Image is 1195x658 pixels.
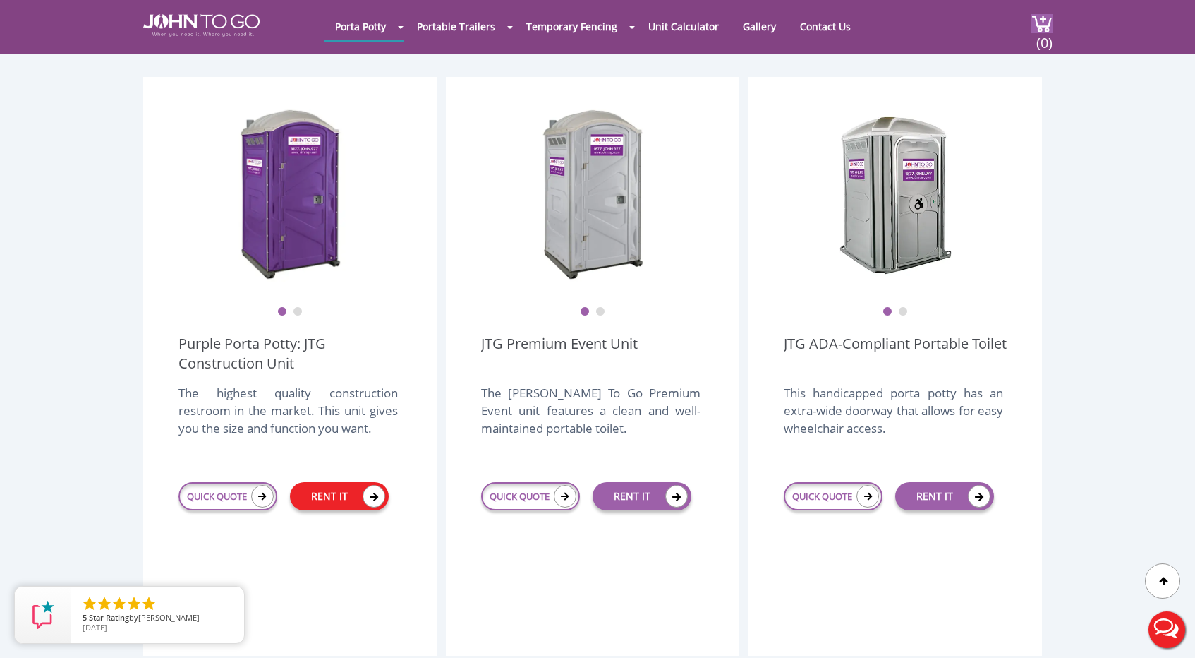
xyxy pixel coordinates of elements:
[595,307,605,317] button: 2 of 2
[178,334,401,373] a: Purple Porta Potty: JTG Construction Unit
[140,595,157,612] li: 
[89,612,129,623] span: Star Rating
[277,307,287,317] button: 1 of 2
[882,307,892,317] button: 1 of 2
[1139,602,1195,658] button: Live Chat
[111,595,128,612] li: 
[293,307,303,317] button: 2 of 2
[481,482,580,510] a: QUICK QUOTE
[784,334,1007,373] a: JTG ADA-Compliant Portable Toilet
[290,482,389,510] a: RENT IT
[81,595,98,612] li: 
[1036,22,1053,52] span: (0)
[732,13,787,40] a: Gallery
[580,307,590,317] button: 1 of 2
[126,595,142,612] li: 
[895,482,994,510] a: RENT IT
[324,13,396,40] a: Porta Potty
[1031,14,1053,33] img: cart a
[178,482,277,510] a: QUICK QUOTE
[784,384,1003,452] div: This handicapped porta potty has an extra-wide doorway that allows for easy wheelchair access.
[516,13,628,40] a: Temporary Fencing
[784,482,882,510] a: QUICK QUOTE
[138,612,200,623] span: [PERSON_NAME]
[83,622,107,633] span: [DATE]
[178,384,398,452] div: The highest quality construction restroom in the market. This unit gives you the size and functio...
[83,614,233,623] span: by
[481,334,638,373] a: JTG Premium Event Unit
[96,595,113,612] li: 
[406,13,506,40] a: Portable Trailers
[29,601,57,629] img: Review Rating
[898,307,908,317] button: 2 of 2
[789,13,861,40] a: Contact Us
[481,384,700,452] div: The [PERSON_NAME] To Go Premium Event unit features a clean and well-maintained portable toilet.
[638,13,729,40] a: Unit Calculator
[593,482,691,510] a: RENT IT
[839,105,952,282] img: ADA Handicapped Accessible Unit
[83,612,87,623] span: 5
[143,14,260,37] img: JOHN to go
